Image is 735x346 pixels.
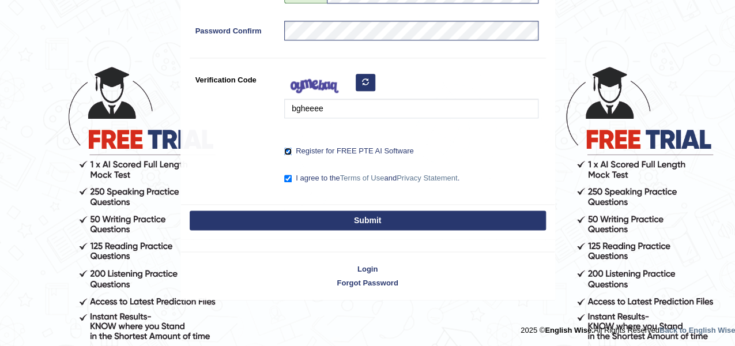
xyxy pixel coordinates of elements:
a: Privacy Statement [397,174,458,182]
input: Register for FREE PTE AI Software [284,148,292,155]
a: Forgot Password [181,277,555,288]
label: Register for FREE PTE AI Software [284,145,413,157]
label: I agree to the and . [284,172,459,184]
label: Verification Code [190,70,279,85]
a: Back to English Wise [659,326,735,334]
a: Login [181,264,555,274]
label: Password Confirm [190,21,279,36]
button: Submit [190,210,546,230]
div: 2025 © All Rights Reserved [521,319,735,336]
strong: English Wise. [545,326,593,334]
input: I agree to theTerms of UseandPrivacy Statement. [284,175,292,182]
a: Terms of Use [340,174,385,182]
